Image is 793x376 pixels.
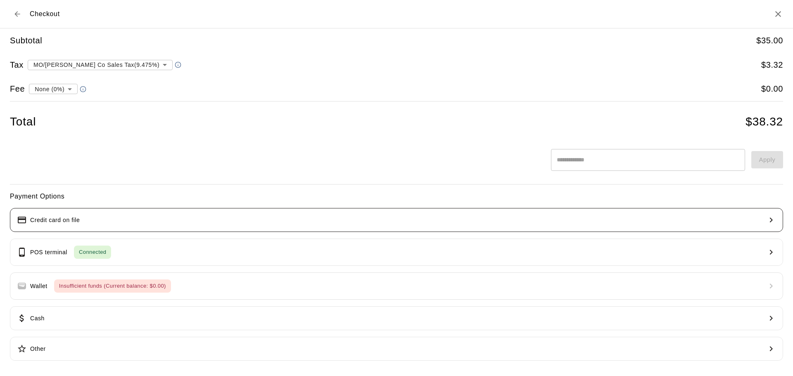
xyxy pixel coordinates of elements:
h5: Tax [10,59,24,71]
h6: Payment Options [10,191,783,202]
button: POS terminalConnected [10,239,783,266]
h4: $ 38.32 [746,115,783,129]
p: POS terminal [30,248,67,257]
h5: Fee [10,83,25,95]
p: Cash [30,314,45,323]
button: Back to cart [10,7,25,21]
h5: $ 3.32 [761,59,783,71]
h5: $ 35.00 [756,35,783,46]
div: MO/[PERSON_NAME] Co Sales Tax ( 9.475 %) [28,57,173,72]
p: Credit card on file [30,216,80,225]
button: Cash [10,306,783,330]
span: Connected [74,248,111,257]
h4: Total [10,115,36,129]
p: Other [30,345,46,353]
button: Credit card on file [10,208,783,232]
button: Close [773,9,783,19]
div: None (0%) [29,81,78,97]
h5: $ 0.00 [761,83,783,95]
button: Other [10,337,783,361]
h5: Subtotal [10,35,42,46]
div: Checkout [10,7,60,21]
